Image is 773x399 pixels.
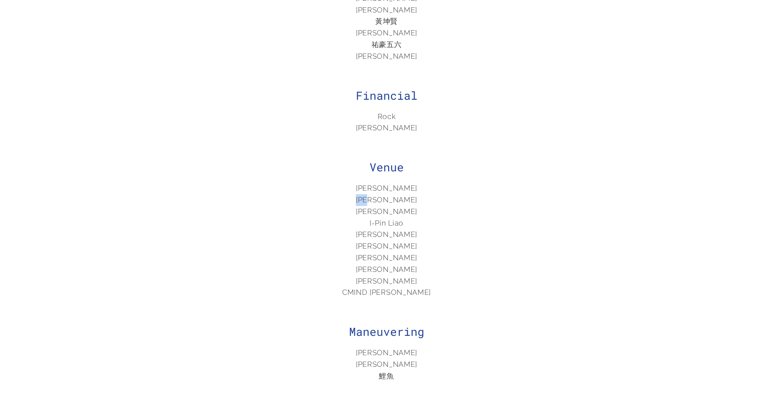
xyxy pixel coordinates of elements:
li: 祐豪五六 [242,39,531,51]
li: [PERSON_NAME] [242,194,531,206]
li: [PERSON_NAME] [242,206,531,218]
li: Rock [242,111,531,123]
h2: Financial [242,88,531,103]
li: CMIND [PERSON_NAME] [242,287,531,298]
h2: Maneuvering [242,324,531,339]
li: 黃坤賢 [242,16,531,27]
li: [PERSON_NAME] [242,229,531,241]
li: [PERSON_NAME] [242,183,531,194]
li: [PERSON_NAME] [242,359,531,370]
li: [PERSON_NAME] [242,347,531,359]
li: [PERSON_NAME] [242,252,531,264]
h2: Venue [242,160,531,175]
li: [PERSON_NAME] [242,51,531,62]
li: [PERSON_NAME] [242,4,531,16]
li: [PERSON_NAME] [242,27,531,39]
li: I-Pin Liao [242,218,531,229]
li: 鯉魚 [242,370,531,382]
li: [PERSON_NAME] [242,122,531,134]
li: [PERSON_NAME] [242,264,531,276]
li: [PERSON_NAME] [242,241,531,252]
li: [PERSON_NAME] [242,276,531,287]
